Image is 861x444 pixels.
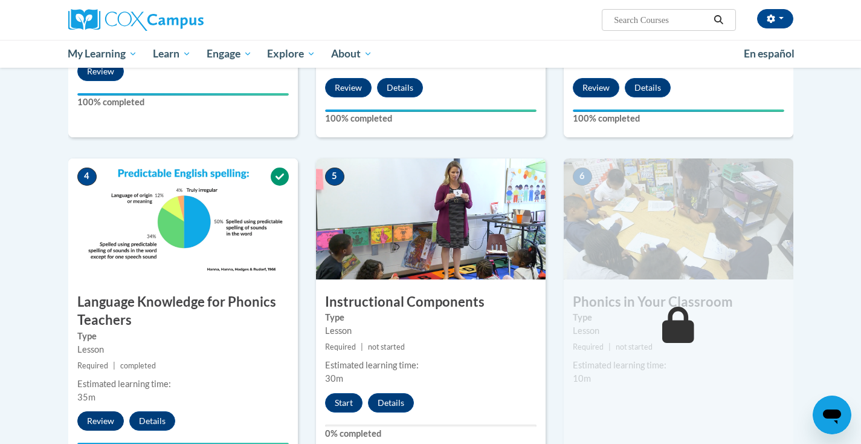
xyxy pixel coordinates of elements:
[325,311,537,324] label: Type
[77,411,124,431] button: Review
[325,359,537,372] div: Estimated learning time:
[68,9,298,31] a: Cox Campus
[77,62,124,81] button: Review
[77,361,108,370] span: Required
[616,342,653,351] span: not started
[325,112,537,125] label: 100% completed
[68,47,137,61] span: My Learning
[573,342,604,351] span: Required
[573,168,592,186] span: 6
[77,377,289,391] div: Estimated learning time:
[325,373,343,384] span: 30m
[120,361,156,370] span: completed
[573,311,784,324] label: Type
[361,342,363,351] span: |
[77,330,289,343] label: Type
[325,168,344,186] span: 5
[207,47,252,61] span: Engage
[325,78,372,97] button: Review
[316,293,546,312] h3: Instructional Components
[331,47,372,61] span: About
[325,324,537,338] div: Lesson
[813,396,851,434] iframe: Button to launch messaging window
[325,109,537,112] div: Your progress
[259,40,323,68] a: Explore
[77,343,289,356] div: Lesson
[573,324,784,338] div: Lesson
[129,411,175,431] button: Details
[325,393,363,413] button: Start
[573,78,619,97] button: Review
[325,342,356,351] span: Required
[68,158,298,279] img: Course Image
[316,158,546,279] img: Course Image
[267,47,315,61] span: Explore
[573,109,784,112] div: Your progress
[77,168,97,186] span: 4
[153,47,191,61] span: Learn
[625,78,671,97] button: Details
[573,373,591,384] span: 10m
[368,342,405,351] span: not started
[68,293,298,330] h3: Language Knowledge for Phonics Teachers
[50,40,811,68] div: Main menu
[199,40,260,68] a: Engage
[608,342,611,351] span: |
[573,112,784,125] label: 100% completed
[573,359,784,372] div: Estimated learning time:
[113,361,115,370] span: |
[325,427,537,440] label: 0% completed
[744,47,795,60] span: En español
[377,78,423,97] button: Details
[736,41,802,67] a: En español
[709,13,727,27] button: Search
[145,40,199,68] a: Learn
[77,392,95,402] span: 35m
[323,40,380,68] a: About
[77,93,289,96] div: Your progress
[368,393,414,413] button: Details
[77,96,289,109] label: 100% completed
[564,293,793,312] h3: Phonics in Your Classroom
[68,9,204,31] img: Cox Campus
[757,9,793,28] button: Account Settings
[60,40,146,68] a: My Learning
[564,158,793,279] img: Course Image
[613,13,709,27] input: Search Courses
